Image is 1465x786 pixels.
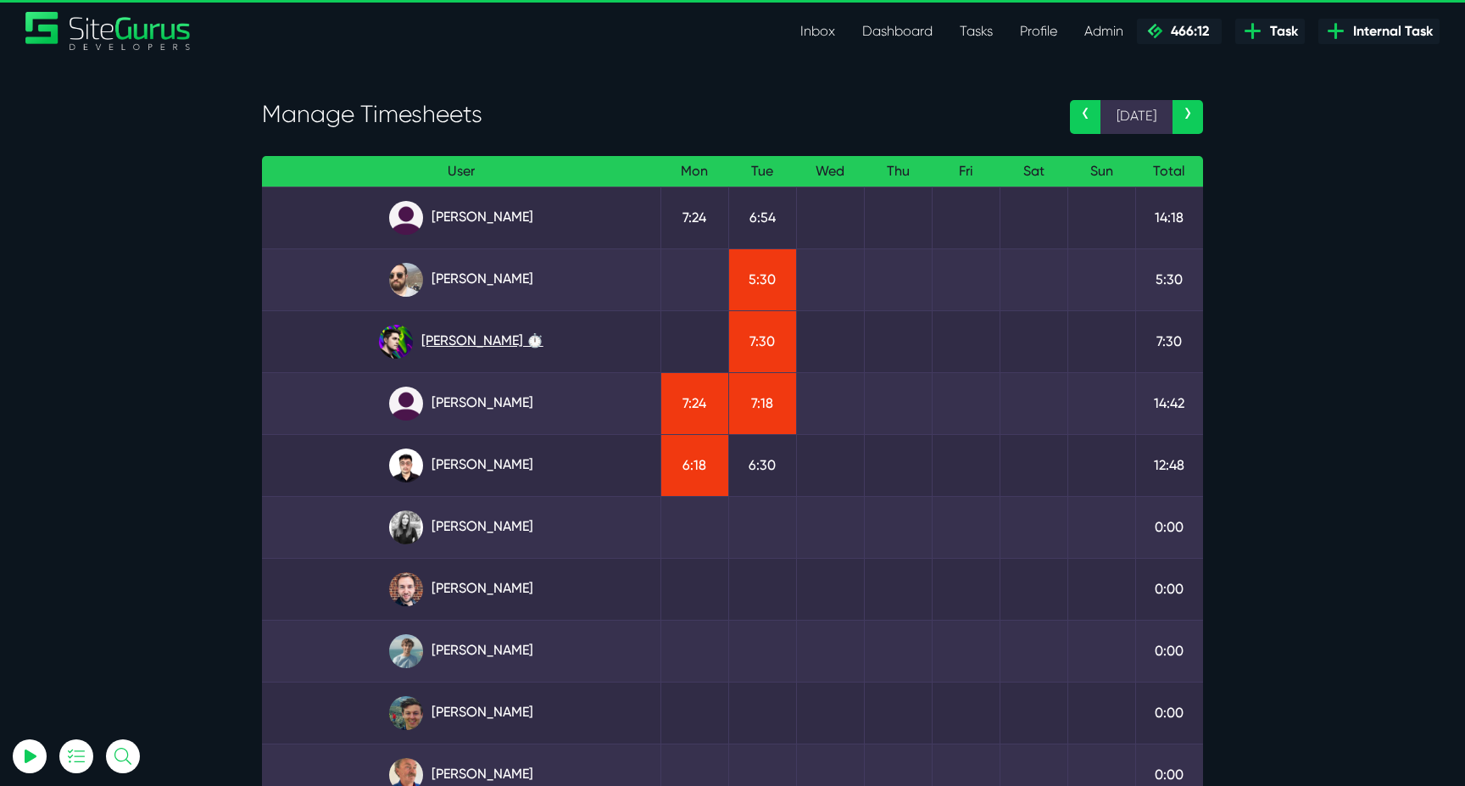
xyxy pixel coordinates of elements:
[728,156,796,187] th: Tue
[389,263,423,297] img: ublsy46zpoyz6muduycb.jpg
[1135,372,1203,434] td: 14:42
[1067,156,1135,187] th: Sun
[276,572,647,606] a: [PERSON_NAME]
[1006,14,1071,48] a: Profile
[1135,248,1203,310] td: 5:30
[946,14,1006,48] a: Tasks
[728,372,796,434] td: 7:18
[1135,156,1203,187] th: Total
[1100,100,1173,134] span: [DATE]
[1173,100,1203,134] a: ›
[276,387,647,421] a: [PERSON_NAME]
[262,156,660,187] th: User
[276,696,647,730] a: [PERSON_NAME]
[389,634,423,668] img: tkl4csrki1nqjgf0pb1z.png
[1135,187,1203,248] td: 14:18
[932,156,1000,187] th: Fri
[1137,19,1222,44] a: 466:12
[660,156,728,187] th: Mon
[1135,620,1203,682] td: 0:00
[1135,310,1203,372] td: 7:30
[55,199,242,237] input: Email
[728,310,796,372] td: 7:30
[389,387,423,421] img: default_qrqg0b.png
[276,263,647,297] a: [PERSON_NAME]
[728,248,796,310] td: 5:30
[276,449,647,482] a: [PERSON_NAME]
[1071,14,1137,48] a: Admin
[728,187,796,248] td: 6:54
[262,100,1044,129] h3: Manage Timesheets
[1135,434,1203,496] td: 12:48
[276,201,647,235] a: [PERSON_NAME]
[25,12,192,50] img: Sitegurus Logo
[728,434,796,496] td: 6:30
[389,201,423,235] img: default_qrqg0b.png
[864,156,932,187] th: Thu
[660,187,728,248] td: 7:24
[276,510,647,544] a: [PERSON_NAME]
[1235,19,1305,44] a: Task
[389,572,423,606] img: tfogtqcjwjterk6idyiu.jpg
[1135,682,1203,744] td: 0:00
[1346,21,1433,42] span: Internal Task
[849,14,946,48] a: Dashboard
[389,510,423,544] img: rgqpcqpgtbr9fmz9rxmm.jpg
[1318,19,1440,44] a: Internal Task
[1263,21,1298,42] span: Task
[1164,23,1209,39] span: 466:12
[660,372,728,434] td: 7:24
[1135,558,1203,620] td: 0:00
[1070,100,1100,134] a: ‹
[389,449,423,482] img: xv1kmavyemxtguplm5ir.png
[787,14,849,48] a: Inbox
[55,299,242,335] button: Log In
[1000,156,1067,187] th: Sat
[25,12,192,50] a: SiteGurus
[660,434,728,496] td: 6:18
[276,634,647,668] a: [PERSON_NAME]
[796,156,864,187] th: Wed
[379,325,413,359] img: rxuxidhawjjb44sgel4e.png
[1135,496,1203,558] td: 0:00
[389,696,423,730] img: esb8jb8dmrsykbqurfoz.jpg
[276,325,647,359] a: [PERSON_NAME] ⏱️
